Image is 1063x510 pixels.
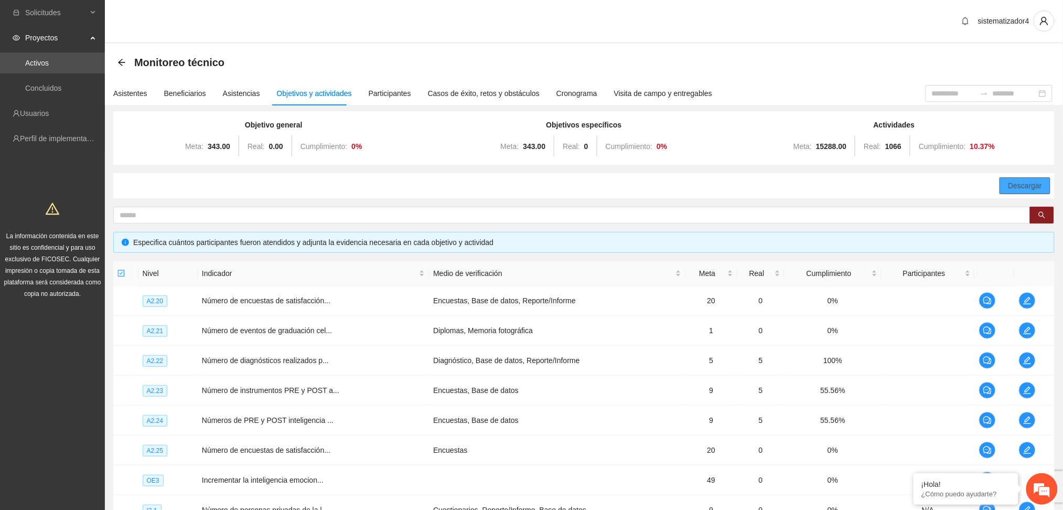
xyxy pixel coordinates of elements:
td: 0% [785,465,882,495]
span: Número de encuestas de satisfacción... [202,446,330,454]
button: comment [979,412,996,429]
div: Asistencias [223,88,260,99]
td: Encuestas, Base de datos [429,376,685,406]
span: edit [1019,416,1035,424]
span: search [1038,211,1046,220]
span: A2.21 [143,325,167,337]
td: 0% [785,435,882,465]
div: Cronograma [556,88,597,99]
span: Cumplimiento: [606,142,652,151]
div: Casos de éxito, retos y obstáculos [428,88,540,99]
strong: Objetivo general [245,121,303,129]
th: Participantes [882,261,975,286]
button: comment [979,292,996,309]
button: comment [979,442,996,459]
a: Perfil de implementadora [20,134,102,143]
td: 20 [685,286,737,316]
td: 0% [785,316,882,346]
td: 0 [737,465,785,495]
span: Número de instrumentos PRE y POST a... [202,386,339,395]
div: Especifica cuántos participantes fueron atendidos y adjunta la evidencia necesaria en cada objeti... [133,237,1046,248]
span: Real [742,268,772,279]
span: to [980,89,989,98]
span: Cumplimiento: [919,142,965,151]
span: Meta: [185,142,203,151]
button: comment [979,322,996,339]
p: ¿Cómo puedo ayudarte? [921,490,1011,498]
span: Solicitudes [25,2,87,23]
strong: 10.37 % [970,142,995,151]
button: comment [979,382,996,399]
span: edit [1019,326,1035,335]
span: Meta [690,268,725,279]
button: comment [979,472,996,488]
button: bell [957,13,974,29]
td: N/A [882,465,975,495]
button: edit [1019,382,1036,399]
span: bell [958,17,973,25]
strong: 0 % [657,142,667,151]
td: 0 [737,316,785,346]
span: Número de eventos de graduación cel... [202,326,332,335]
div: Objetivos y actividades [277,88,352,99]
span: Medio de verificación [433,268,673,279]
div: Participantes [369,88,411,99]
span: A2.22 [143,355,167,367]
div: Beneficiarios [164,88,206,99]
a: Usuarios [20,109,49,118]
span: Indicador [202,268,417,279]
strong: 0.00 [269,142,283,151]
th: Meta [685,261,737,286]
span: sistematizador4 [978,17,1029,25]
td: Encuestas, Base de datos, Reporte/Informe [429,286,685,316]
th: Nivel [138,261,198,286]
span: Real: [248,142,265,151]
strong: 15288.00 [816,142,846,151]
td: Encuestas [429,435,685,465]
span: A2.24 [143,415,167,427]
strong: 1066 [885,142,901,151]
span: info-circle [122,239,129,246]
th: Medio de verificación [429,261,685,286]
td: 5 [737,376,785,406]
div: Back [117,58,126,67]
span: edit [1019,296,1035,305]
span: edit [1019,446,1035,454]
span: Estamos en línea. [61,140,145,246]
textarea: Escriba su mensaje y pulse “Intro” [5,286,200,323]
span: arrow-left [117,58,126,67]
span: Real: [864,142,881,151]
div: Visita de campo y entregables [614,88,712,99]
span: Número de encuestas de satisfacción... [202,296,330,305]
span: check-square [117,270,125,277]
td: 100% [785,346,882,376]
span: swap-right [980,89,989,98]
span: A2.20 [143,295,167,307]
span: Descargar [1008,180,1042,192]
span: Números de PRE y POST inteligencia ... [202,416,334,424]
span: edit [1019,356,1035,365]
strong: 343.00 [208,142,230,151]
td: Diagnóstico, Base de datos, Reporte/Informe [429,346,685,376]
span: Incrementar la inteligencia emocion... [202,476,324,484]
span: edit [1019,386,1035,395]
span: A2.25 [143,445,167,456]
button: Descargar [1000,177,1050,194]
span: Proyectos [25,27,87,48]
td: 1 [685,316,737,346]
span: Real: [563,142,580,151]
span: Cumplimiento [789,268,869,279]
td: 5 [737,346,785,376]
td: 5 [685,346,737,376]
button: comment [979,352,996,369]
td: 5 [737,406,785,435]
a: Concluidos [25,84,61,92]
td: 9 [685,376,737,406]
td: 49 [685,465,737,495]
span: Meta: [793,142,812,151]
button: search [1030,207,1054,224]
td: 0 [737,286,785,316]
th: Indicador [198,261,429,286]
button: edit [1019,292,1036,309]
td: 20 [685,435,737,465]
